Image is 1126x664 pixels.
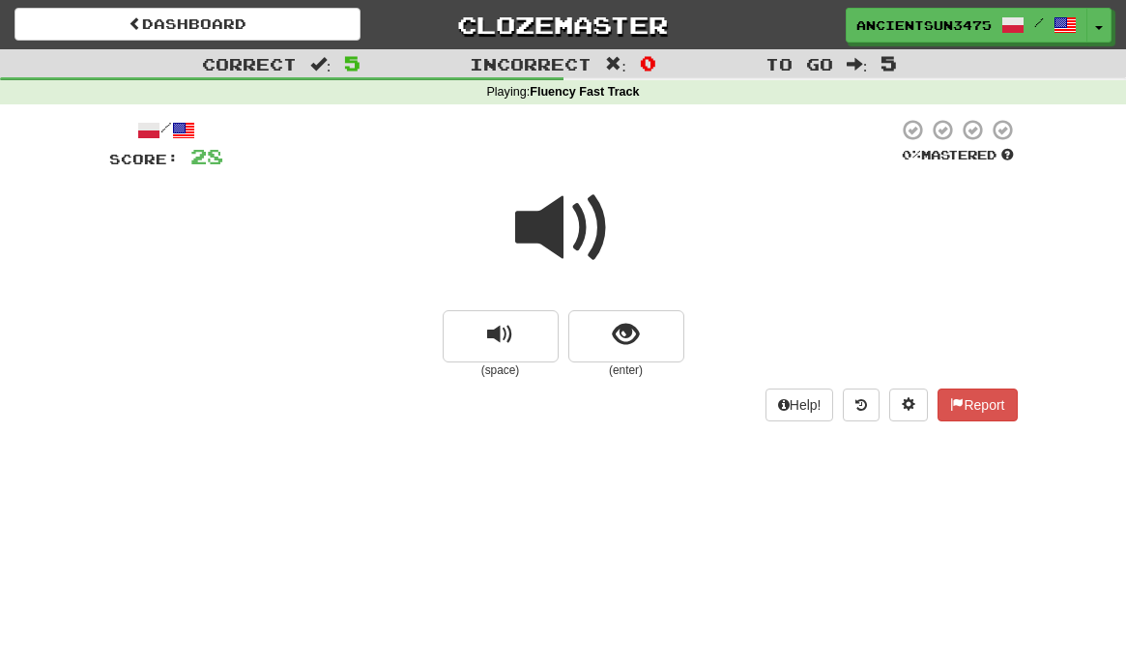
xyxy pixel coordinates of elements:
[881,51,897,74] span: 5
[898,147,1018,164] div: Mastered
[14,8,361,41] a: Dashboard
[605,56,626,72] span: :
[765,54,833,73] span: To go
[856,16,992,34] span: AncientSun3475
[109,151,179,167] span: Score:
[109,118,223,142] div: /
[1034,15,1044,29] span: /
[470,54,592,73] span: Incorrect
[568,310,684,362] button: show sentence
[938,389,1017,421] button: Report
[843,389,880,421] button: Round history (alt+y)
[846,8,1087,43] a: AncientSun3475 /
[344,51,361,74] span: 5
[310,56,332,72] span: :
[765,389,834,421] button: Help!
[202,54,297,73] span: Correct
[847,56,868,72] span: :
[390,8,736,42] a: Clozemaster
[190,144,223,168] span: 28
[443,310,559,362] button: replay audio
[443,362,559,379] small: (space)
[640,51,656,74] span: 0
[902,147,921,162] span: 0 %
[568,362,684,379] small: (enter)
[530,85,639,99] strong: Fluency Fast Track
